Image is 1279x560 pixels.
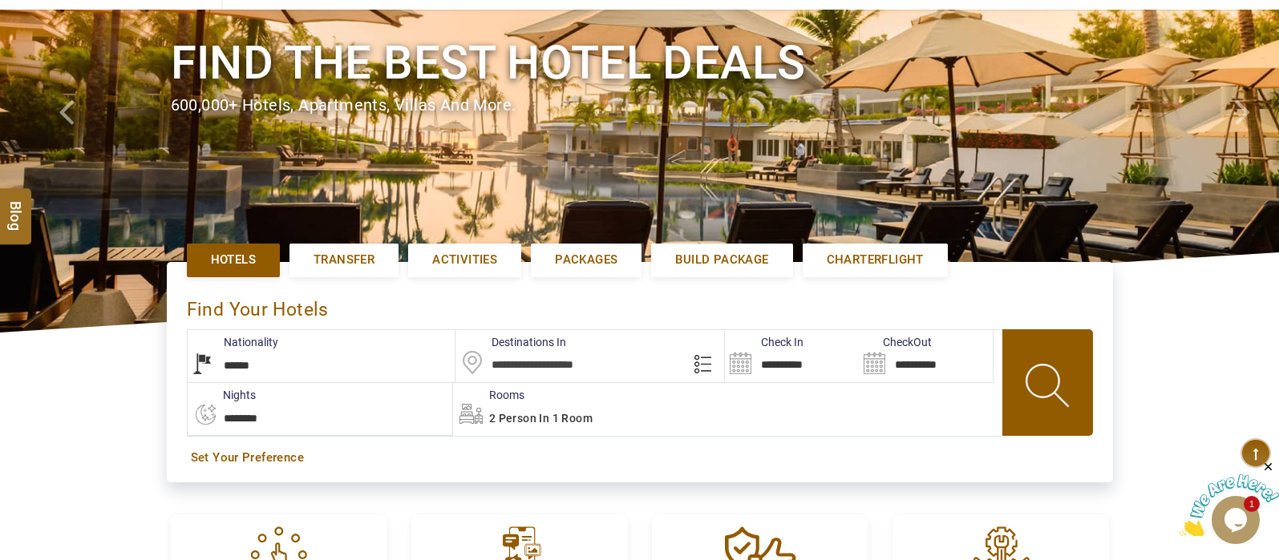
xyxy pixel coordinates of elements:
label: Check In [725,334,803,350]
a: Set Your Preference [191,449,1089,466]
div: Find Your Hotels [187,282,1093,329]
span: 2 Person in 1 Room [489,412,593,425]
span: Blog [6,200,26,214]
iframe: chat widget [1180,460,1279,536]
div: 600,000+ hotels, apartments, villas and more. [171,94,1109,117]
span: Activities [432,252,497,268]
a: Charterflight [803,244,948,276]
input: Search [725,330,859,382]
label: Destinations In [455,334,566,350]
a: Hotels [187,244,280,276]
img: The Royal Line Holidays [12,6,99,67]
label: Rooms [453,387,524,403]
span: Hotels [211,252,256,268]
span: Transfer [314,252,374,268]
span: Charterflight [827,252,924,268]
h1: Find the best hotel deals [171,33,1109,93]
input: Search [859,330,993,382]
label: nights [187,387,256,403]
label: CheckOut [859,334,932,350]
span: Packages [555,252,617,268]
a: Build Package [651,244,792,276]
span: Build Package [675,252,768,268]
a: Packages [531,244,642,276]
label: Nationality [188,334,278,350]
a: Transfer [289,244,399,276]
a: Activities [408,244,521,276]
